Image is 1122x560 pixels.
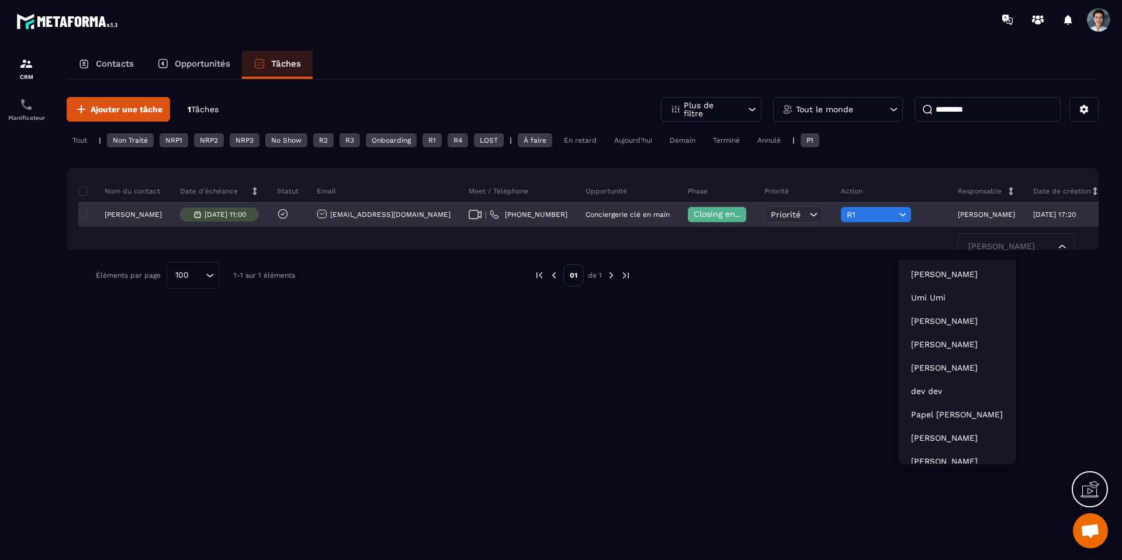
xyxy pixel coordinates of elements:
[91,103,162,115] span: Ajouter une tâche
[193,269,203,282] input: Search for option
[448,133,468,147] div: R4
[563,264,584,286] p: 01
[99,136,101,144] p: |
[911,268,1003,280] p: Lara D
[171,269,193,282] span: 100
[194,133,224,147] div: NRP2
[549,270,559,281] img: prev
[847,210,896,219] span: R1
[19,57,33,71] img: formation
[1033,186,1091,196] p: Date de création
[3,89,50,130] a: schedulerschedulerPlanificateur
[19,98,33,112] img: scheduler
[230,133,259,147] div: NRP3
[606,270,617,281] img: next
[485,210,487,219] span: |
[317,186,336,196] p: Email
[911,338,1003,350] p: Maeva Leblanc
[707,133,746,147] div: Terminé
[146,51,242,79] a: Opportunités
[105,210,162,219] p: [PERSON_NAME]
[490,210,567,219] a: [PHONE_NUMBER]
[911,315,1003,327] p: Hanouna Sebastien
[81,186,160,196] p: Nom du contact
[586,210,670,219] p: Conciergerie clé en main
[423,133,442,147] div: R1
[911,292,1003,303] p: Umi Umi
[474,133,504,147] div: LOST
[340,133,360,147] div: R3
[694,209,760,219] span: Closing en cours
[801,133,819,147] div: P1
[518,133,552,147] div: À faire
[67,51,146,79] a: Contacts
[958,233,1075,260] div: Search for option
[469,186,528,196] p: Meet / Téléphone
[107,133,154,147] div: Non Traité
[96,58,134,69] p: Contacts
[67,133,93,147] div: Tout
[588,271,602,280] p: de 1
[16,11,122,32] img: logo
[792,136,795,144] p: |
[586,186,627,196] p: Opportunité
[510,136,512,144] p: |
[771,210,801,219] span: Priorité
[96,271,161,279] p: Éléments par page
[167,262,219,289] div: Search for option
[911,385,1003,397] p: dev dev
[684,101,735,117] p: Plus de filtre
[188,104,219,115] p: 1
[242,51,313,79] a: Tâches
[271,58,301,69] p: Tâches
[965,240,1055,253] input: Search for option
[911,362,1003,374] p: Jay Ho
[1073,513,1108,548] div: Ouvrir le chat
[911,455,1003,467] p: Kheira BELLAMINE
[3,48,50,89] a: formationformationCRM
[841,186,863,196] p: Action
[191,105,219,114] span: Tâches
[796,105,853,113] p: Tout le monde
[277,186,299,196] p: Statut
[175,58,230,69] p: Opportunités
[911,432,1003,444] p: Papel Hubert
[234,271,295,279] p: 1-1 sur 1 éléments
[534,270,545,281] img: prev
[366,133,417,147] div: Onboarding
[558,133,602,147] div: En retard
[958,186,1002,196] p: Responsable
[160,133,188,147] div: NRP1
[1033,210,1076,219] p: [DATE] 17:20
[752,133,787,147] div: Annulé
[205,210,246,219] p: [DATE] 11:00
[180,186,238,196] p: Date d’échéance
[958,210,1015,219] p: [PERSON_NAME]
[688,186,708,196] p: Phase
[664,133,701,147] div: Demain
[911,409,1003,420] p: Papel Louis
[3,115,50,121] p: Planificateur
[265,133,307,147] div: No Show
[621,270,631,281] img: next
[3,74,50,80] p: CRM
[764,186,789,196] p: Priorité
[313,133,334,147] div: R2
[67,97,170,122] button: Ajouter une tâche
[608,133,658,147] div: Aujourd'hui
